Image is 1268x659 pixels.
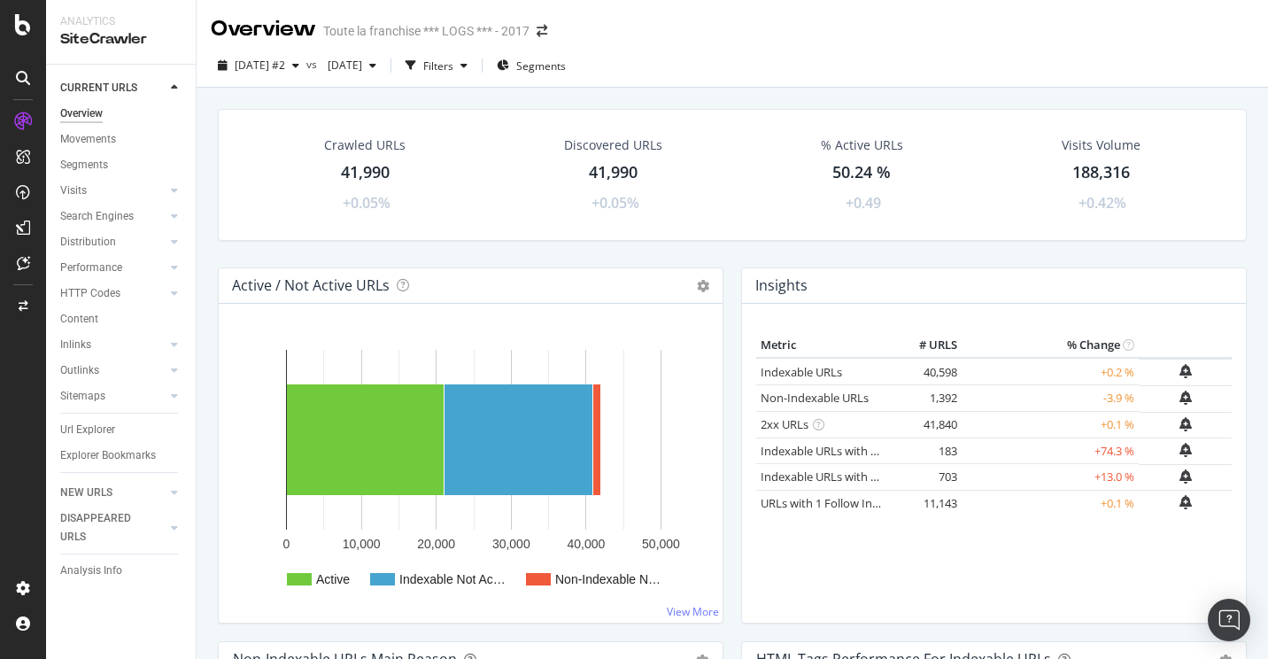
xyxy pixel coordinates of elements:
a: Overview [60,105,183,123]
a: DISAPPEARED URLS [60,509,166,547]
i: Options [697,280,709,292]
div: bell-plus [1179,469,1192,484]
div: % Active URLs [821,136,903,154]
div: 188,316 [1072,161,1130,184]
a: Url Explorer [60,421,183,439]
a: 2xx URLs [761,416,808,432]
div: Outlinks [60,361,99,380]
a: Distribution [60,233,166,252]
td: +13.0 % [962,464,1139,491]
div: 41,990 [589,161,638,184]
div: bell-plus [1179,443,1192,457]
a: Movements [60,130,183,149]
text: Indexable Not Ac… [399,572,506,586]
div: Sitemaps [60,387,105,406]
div: 41,990 [341,161,390,184]
a: NEW URLS [60,484,166,502]
span: 2025 Oct. 10th #2 [235,58,285,73]
td: +74.3 % [962,438,1139,464]
a: Analysis Info [60,562,183,580]
th: # URLS [891,332,962,359]
div: Discovered URLs [564,136,662,154]
a: Indexable URLs with Bad H1 [761,443,908,459]
div: arrow-right-arrow-left [537,25,547,37]
a: HTTP Codes [60,284,166,303]
div: Analysis Info [60,562,122,580]
div: Search Engines [60,207,134,226]
div: +0.05% [343,193,390,213]
a: Search Engines [60,207,166,226]
span: Segments [516,58,566,74]
button: [DATE] #2 [211,51,306,80]
div: HTTP Codes [60,284,120,303]
div: bell-plus [1179,495,1192,509]
a: Content [60,310,183,329]
a: Performance [60,259,166,277]
h4: Insights [755,274,808,298]
div: DISAPPEARED URLS [60,509,150,547]
a: Segments [60,156,183,174]
div: Overview [211,14,316,44]
button: [DATE] [321,51,383,80]
button: Filters [398,51,475,80]
td: 703 [891,464,962,491]
text: 30,000 [492,537,530,551]
div: Analytics [60,14,182,29]
text: 10,000 [343,537,381,551]
text: 50,000 [642,537,680,551]
a: Explorer Bookmarks [60,446,183,465]
div: NEW URLS [60,484,112,502]
td: +0.1 % [962,412,1139,438]
svg: A chart. [233,332,702,609]
div: Url Explorer [60,421,115,439]
div: bell-plus [1179,391,1192,405]
text: 0 [283,537,290,551]
a: Inlinks [60,336,166,354]
a: CURRENT URLS [60,79,166,97]
div: bell-plus [1179,364,1192,378]
text: 20,000 [417,537,455,551]
h4: Active / Not Active URLs [232,274,390,298]
div: Content [60,310,98,329]
div: Movements [60,130,116,149]
div: Toute la franchise *** LOGS *** - 2017 [323,22,530,40]
td: +0.2 % [962,358,1139,385]
a: Indexable URLs [761,364,842,380]
a: URLs with 1 Follow Inlink [761,495,891,511]
div: Segments [60,156,108,174]
div: Distribution [60,233,116,252]
div: CURRENT URLS [60,79,137,97]
td: 183 [891,438,962,464]
td: -3.9 % [962,385,1139,412]
div: Performance [60,259,122,277]
div: Visits Volume [1062,136,1140,154]
div: +0.05% [591,193,639,213]
span: vs [306,57,321,72]
a: Sitemaps [60,387,166,406]
div: Overview [60,105,103,123]
div: Filters [423,58,453,74]
text: Active [316,572,350,586]
a: Visits [60,182,166,200]
a: View More [667,604,719,619]
td: 41,840 [891,412,962,438]
div: +0.49 [846,193,881,213]
span: 2025 Oct. 9th [321,58,362,73]
div: Inlinks [60,336,91,354]
td: 1,392 [891,385,962,412]
text: Non-Indexable N… [555,572,661,586]
div: Open Intercom Messenger [1208,599,1250,641]
div: Visits [60,182,87,200]
a: Outlinks [60,361,166,380]
a: Indexable URLs with Bad Description [761,469,954,485]
div: bell-plus [1179,417,1192,431]
div: SiteCrawler [60,29,182,50]
text: 40,000 [567,537,605,551]
button: Segments [490,51,573,80]
div: 50.24 % [832,161,891,184]
a: Non-Indexable URLs [761,390,869,406]
td: +0.1 % [962,490,1139,516]
div: +0.42% [1079,193,1126,213]
th: % Change [962,332,1139,359]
